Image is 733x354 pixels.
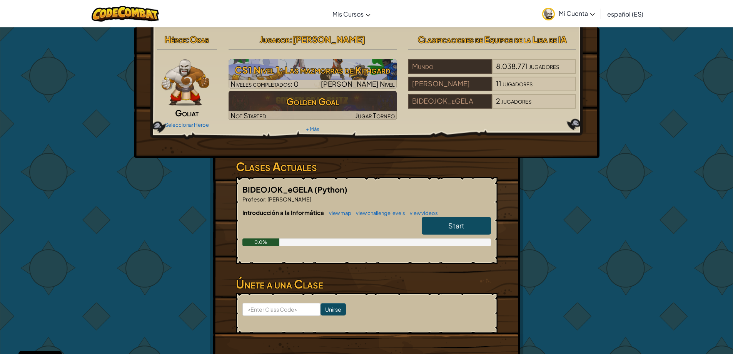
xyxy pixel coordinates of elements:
[408,59,492,74] div: Mundo
[496,79,501,88] span: 11
[165,34,187,45] span: Héroe
[503,79,533,88] span: jugadores
[542,8,555,20] img: avatar
[229,93,397,110] h3: Golden Goal
[607,10,643,18] span: español (ES)
[242,238,280,246] div: 0.0%
[321,79,395,88] span: [PERSON_NAME] Nivel
[242,196,265,203] span: Profesor
[229,91,397,120] img: Golden Goal
[538,2,599,26] a: Mi Cuenta
[230,79,299,88] span: Niveles completados: 0
[496,62,528,70] span: 8.038.771
[408,94,492,109] div: BIDEOJOK_eGELA
[496,96,500,105] span: 2
[190,34,209,45] span: Okar
[165,122,209,128] a: Seleccionar Heroe
[162,59,210,106] img: goliath-pose.png
[408,84,576,93] a: [PERSON_NAME]11jugadores
[501,96,531,105] span: jugadores
[321,303,346,315] input: Unirse
[175,107,199,118] span: Goliat
[352,210,405,216] a: view challenge levels
[265,196,267,203] span: :
[242,185,314,194] span: BIDEOJOK_eGELA
[408,67,576,75] a: Mundo8.038.771jugadores
[406,210,438,216] a: view videos
[448,221,464,230] span: Start
[559,9,595,17] span: Mi Cuenta
[408,101,576,110] a: BIDEOJOK_eGELA2jugadores
[236,275,498,293] h3: Únete a una Clase
[325,210,351,216] a: view map
[242,209,325,216] span: Introducción a la Informática
[314,185,347,194] span: (Python)
[260,34,289,45] span: Jugador
[242,303,321,316] input: <Enter Class Code>
[187,34,190,45] span: :
[267,196,311,203] span: [PERSON_NAME]
[229,61,397,79] h3: CS1 Nivel 1: Las mazmorras de Kithgard
[355,111,395,120] span: Jugar Torneo
[306,126,319,132] a: + Más
[418,34,567,45] span: Clasificaciones de Equipos de la Liga de IA
[408,77,492,91] div: [PERSON_NAME]
[92,6,159,22] img: CodeCombat logo
[329,3,374,24] a: Mis Cursos
[292,34,365,45] span: [PERSON_NAME]
[603,3,647,24] a: español (ES)
[529,62,559,70] span: jugadores
[236,158,498,175] h3: Clases Actuales
[332,10,364,18] span: Mis Cursos
[229,91,397,120] a: Golden GoalNot StartedJugar Torneo
[229,59,397,89] a: Jugar Siguiente Nivel
[289,34,292,45] span: :
[230,111,266,120] span: Not Started
[229,59,397,89] img: CS1 Nivel 1: Las mazmorras de Kithgard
